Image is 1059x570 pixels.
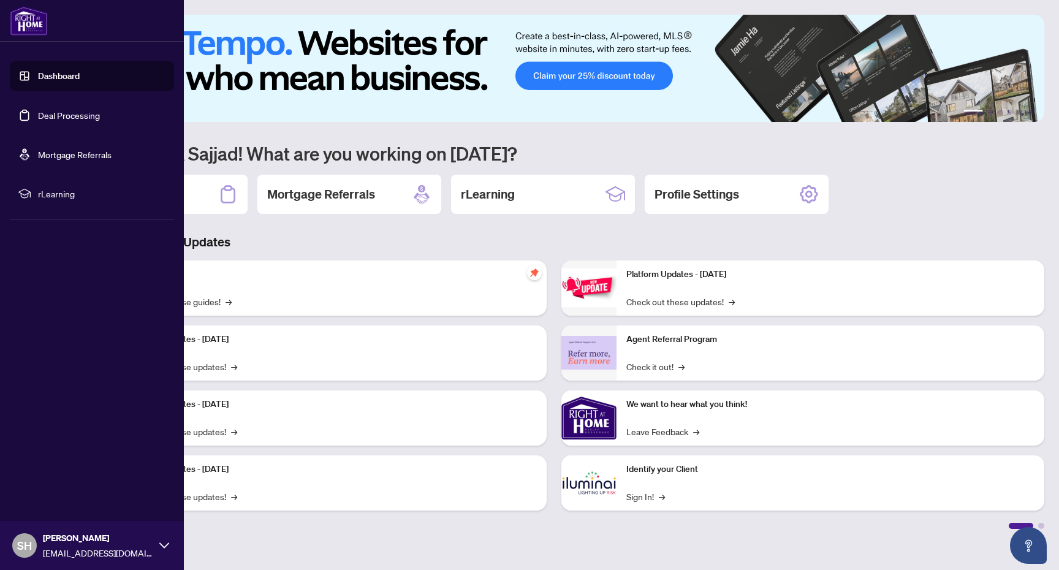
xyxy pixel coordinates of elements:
[10,6,48,36] img: logo
[43,531,153,545] span: [PERSON_NAME]
[626,295,735,308] a: Check out these updates!→
[561,336,617,370] img: Agent Referral Program
[226,295,232,308] span: →
[561,390,617,446] img: We want to hear what you think!
[527,265,542,280] span: pushpin
[64,15,1044,122] img: Slide 0
[267,186,375,203] h2: Mortgage Referrals
[231,360,237,373] span: →
[561,455,617,511] img: Identify your Client
[626,268,1034,281] p: Platform Updates - [DATE]
[38,149,112,160] a: Mortgage Referrals
[626,490,665,503] a: Sign In!→
[561,268,617,307] img: Platform Updates - June 23, 2025
[998,110,1003,115] button: 3
[1010,527,1047,564] button: Open asap
[626,425,699,438] a: Leave Feedback→
[729,295,735,308] span: →
[626,360,685,373] a: Check it out!→
[626,333,1034,346] p: Agent Referral Program
[17,537,32,554] span: SH
[963,110,983,115] button: 1
[231,490,237,503] span: →
[129,398,537,411] p: Platform Updates - [DATE]
[129,268,537,281] p: Self-Help
[626,398,1034,411] p: We want to hear what you think!
[43,546,153,560] span: [EMAIL_ADDRESS][DOMAIN_NAME]
[678,360,685,373] span: →
[988,110,993,115] button: 2
[38,187,165,200] span: rLearning
[461,186,515,203] h2: rLearning
[64,142,1044,165] h1: Welcome back Sajjad! What are you working on [DATE]?
[626,463,1034,476] p: Identify your Client
[1027,110,1032,115] button: 6
[693,425,699,438] span: →
[38,70,80,82] a: Dashboard
[1008,110,1012,115] button: 4
[38,110,100,121] a: Deal Processing
[64,234,1044,251] h3: Brokerage & Industry Updates
[655,186,739,203] h2: Profile Settings
[129,463,537,476] p: Platform Updates - [DATE]
[659,490,665,503] span: →
[129,333,537,346] p: Platform Updates - [DATE]
[1017,110,1022,115] button: 5
[231,425,237,438] span: →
